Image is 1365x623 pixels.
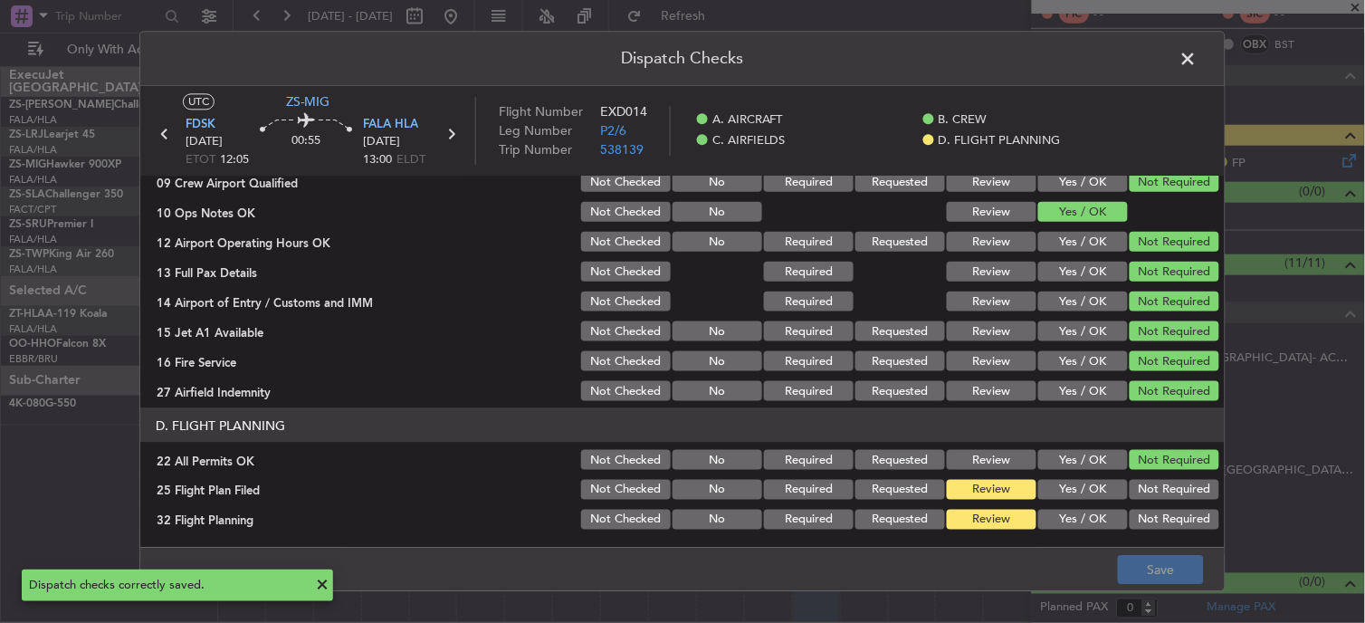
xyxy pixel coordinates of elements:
[1038,321,1128,341] button: Yes / OK
[1130,262,1219,282] button: Not Required
[947,262,1036,282] button: Review
[140,32,1225,86] header: Dispatch Checks
[947,381,1036,401] button: Review
[1038,450,1128,470] button: Yes / OK
[1038,292,1128,311] button: Yes / OK
[1130,232,1219,252] button: Not Required
[947,450,1036,470] button: Review
[1130,292,1219,311] button: Not Required
[947,172,1036,192] button: Review
[1130,510,1219,530] button: Not Required
[1130,172,1219,192] button: Not Required
[1038,351,1128,371] button: Yes / OK
[939,132,1061,150] span: D. FLIGHT PLANNING
[1038,510,1128,530] button: Yes / OK
[1130,321,1219,341] button: Not Required
[1130,450,1219,470] button: Not Required
[1038,262,1128,282] button: Yes / OK
[1130,480,1219,500] button: Not Required
[1038,172,1128,192] button: Yes / OK
[947,292,1036,311] button: Review
[947,510,1036,530] button: Review
[1038,480,1128,500] button: Yes / OK
[947,351,1036,371] button: Review
[947,232,1036,252] button: Review
[29,577,306,595] div: Dispatch checks correctly saved.
[1130,381,1219,401] button: Not Required
[947,202,1036,222] button: Review
[1130,351,1219,371] button: Not Required
[1038,381,1128,401] button: Yes / OK
[1038,232,1128,252] button: Yes / OK
[1038,202,1128,222] button: Yes / OK
[947,480,1036,500] button: Review
[947,321,1036,341] button: Review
